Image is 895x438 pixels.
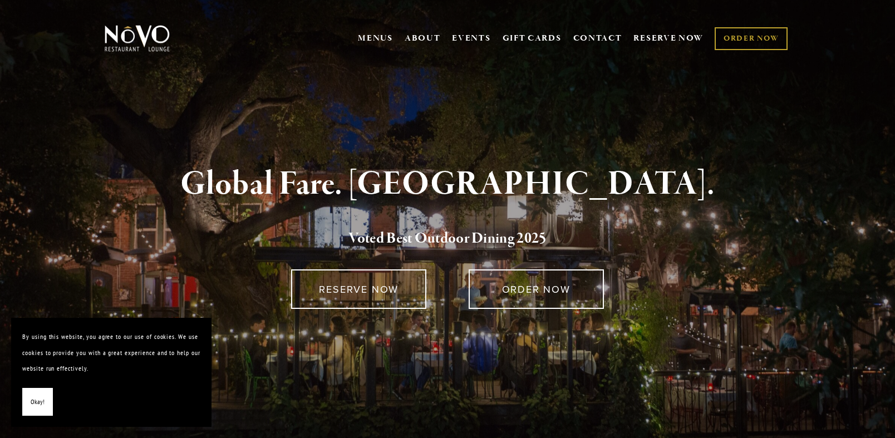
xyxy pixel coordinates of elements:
[180,163,714,205] strong: Global Fare. [GEOGRAPHIC_DATA].
[22,329,200,377] p: By using this website, you agree to our use of cookies. We use cookies to provide you with a grea...
[405,33,441,44] a: ABOUT
[348,229,539,250] a: Voted Best Outdoor Dining 202
[123,227,772,250] h2: 5
[11,318,212,427] section: Cookie banner
[503,28,562,49] a: GIFT CARDS
[31,394,45,410] span: Okay!
[573,28,622,49] a: CONTACT
[358,33,393,44] a: MENUS
[452,33,490,44] a: EVENTS
[291,269,426,309] a: RESERVE NOW
[22,388,53,416] button: Okay!
[715,27,788,50] a: ORDER NOW
[633,28,704,49] a: RESERVE NOW
[469,269,604,309] a: ORDER NOW
[102,24,172,52] img: Novo Restaurant &amp; Lounge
